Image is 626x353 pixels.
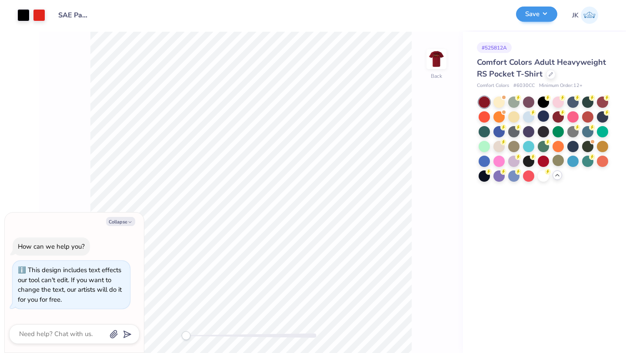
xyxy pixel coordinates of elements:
[572,10,579,20] span: JK
[18,242,85,251] div: How can we help you?
[477,82,509,90] span: Comfort Colors
[513,82,535,90] span: # 6030CC
[431,72,442,80] div: Back
[18,266,122,304] div: This design includes text effects our tool can't edit. If you want to change the text, our artist...
[52,7,94,24] input: Untitled Design
[428,50,445,68] img: Back
[182,331,190,340] div: Accessibility label
[477,42,512,53] div: # 525812A
[106,217,135,226] button: Collapse
[516,7,557,22] button: Save
[539,82,583,90] span: Minimum Order: 12 +
[477,57,606,79] span: Comfort Colors Adult Heavyweight RS Pocket T-Shirt
[568,7,602,24] a: JK
[581,7,598,24] img: Joshua Kelley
